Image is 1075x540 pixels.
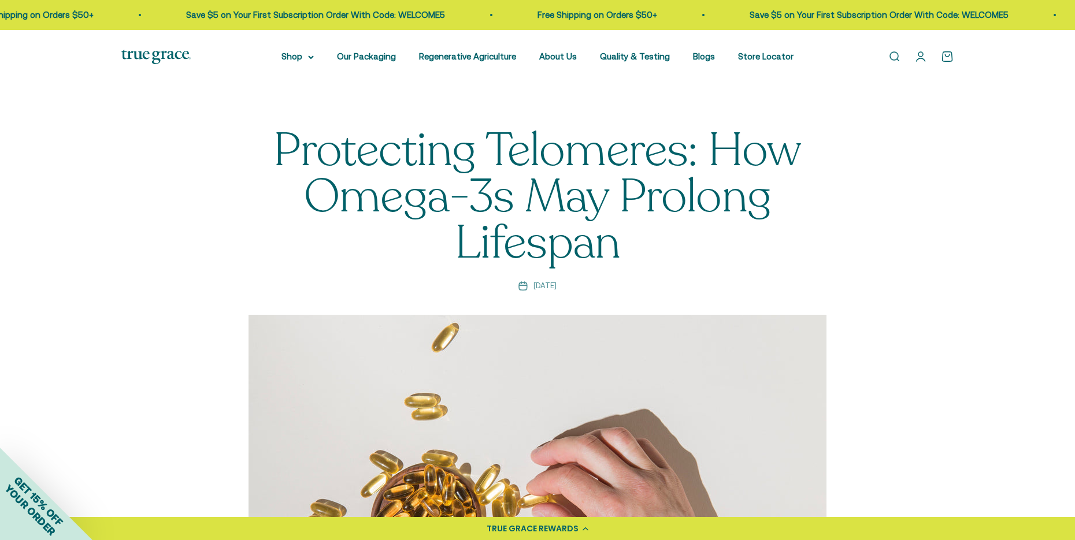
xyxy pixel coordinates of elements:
[419,51,516,61] a: Regenerative Agriculture
[600,51,670,61] a: Quality & Testing
[693,51,715,61] a: Blogs
[487,523,579,535] div: TRUE GRACE REWARDS
[12,474,65,528] span: GET 15% OFF
[747,8,1006,22] p: Save $5 on Your First Subscription Order With Code: WELCOME5
[2,482,58,538] span: YOUR ORDER
[183,8,442,22] p: Save $5 on Your First Subscription Order With Code: WELCOME5
[249,128,826,266] h1: Protecting Telomeres: How Omega-3s May Prolong Lifespan
[535,10,654,20] a: Free Shipping on Orders $50+
[539,51,577,61] a: About Us
[533,280,557,292] time: [DATE]
[738,51,794,61] a: Store Locator
[337,51,396,61] a: Our Packaging
[281,50,314,64] summary: Shop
